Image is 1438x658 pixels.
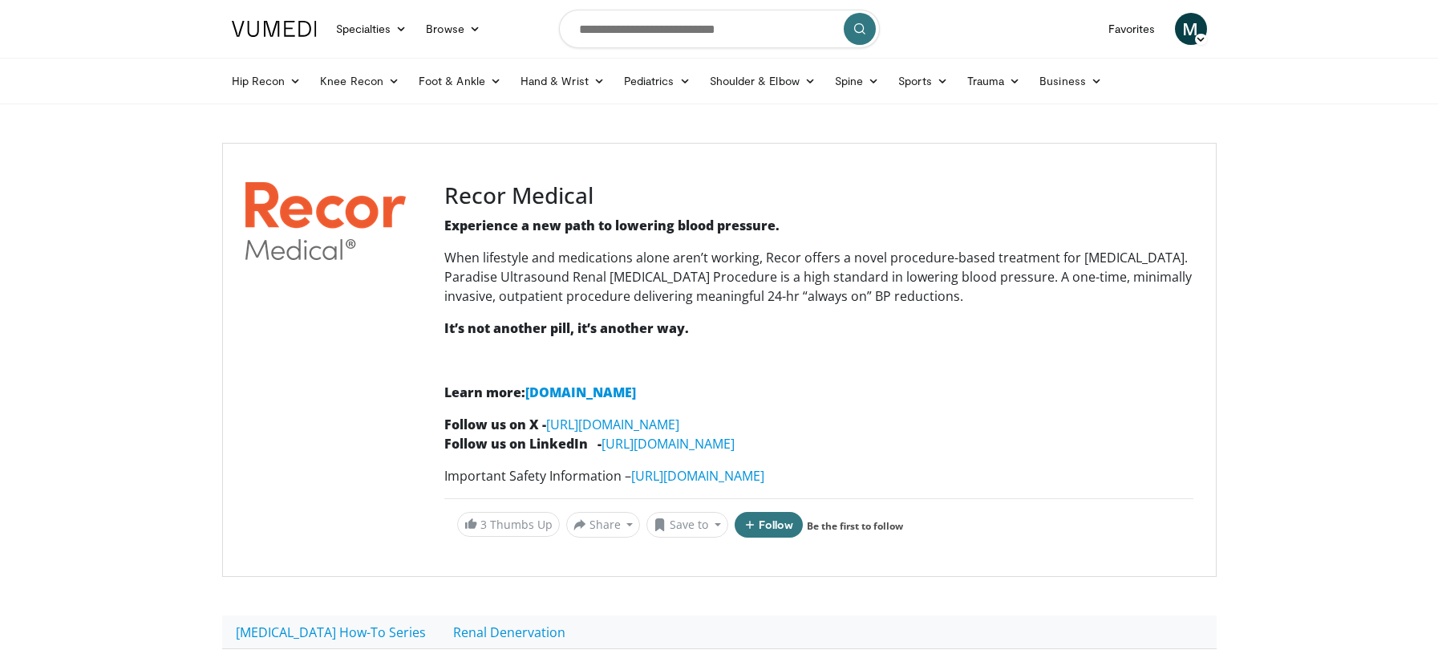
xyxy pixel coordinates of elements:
[480,517,487,532] span: 3
[825,65,889,97] a: Spine
[444,466,1193,485] p: Important Safety Information –
[232,21,317,37] img: VuMedi Logo
[546,416,679,433] a: [URL][DOMAIN_NAME]
[566,512,641,538] button: Share
[631,467,764,485] a: [URL][DOMAIN_NAME]
[326,13,417,45] a: Specialties
[444,319,689,337] strong: It’s not another pill, it’s another way.
[1099,13,1165,45] a: Favorites
[807,519,903,533] a: Be the first to follow
[444,384,525,401] strong: Learn more:
[444,217,780,234] strong: Experience a new path to lowering blood pressure.
[440,615,579,649] a: Renal Denervation
[444,435,602,453] strong: Follow us on LinkedIn -
[222,615,440,649] a: [MEDICAL_DATA] How-To Series
[602,435,735,453] a: [URL][DOMAIN_NAME]
[735,512,804,538] button: Follow
[559,10,880,48] input: Search topics, interventions
[958,65,1031,97] a: Trauma
[457,512,560,537] a: 3 Thumbs Up
[444,182,1193,209] h3: Recor Medical
[310,65,409,97] a: Knee Recon
[409,65,511,97] a: Foot & Ankle
[700,65,825,97] a: Shoulder & Elbow
[444,249,1192,305] span: When lifestyle and medications alone aren’t working, Recor offers a novel procedure-based treatme...
[416,13,490,45] a: Browse
[1175,13,1207,45] a: M
[511,65,614,97] a: Hand & Wrist
[1030,65,1112,97] a: Business
[889,65,958,97] a: Sports
[614,65,700,97] a: Pediatrics
[646,512,728,538] button: Save to
[444,416,546,433] strong: Follow us on X -
[222,65,311,97] a: Hip Recon
[525,384,636,401] a: [DOMAIN_NAME]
